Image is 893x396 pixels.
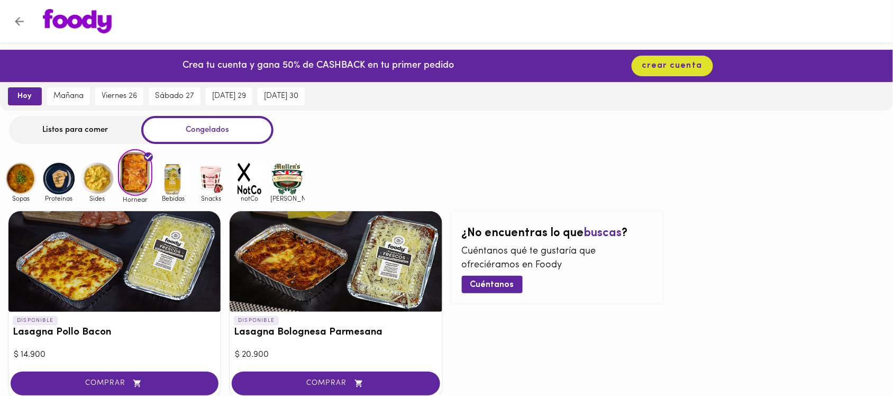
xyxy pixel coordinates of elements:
[642,61,703,71] span: crear cuenta
[24,379,205,388] span: COMPRAR
[4,161,38,196] img: Sopas
[462,276,523,293] button: Cuéntanos
[53,92,84,101] span: mañana
[234,316,279,326] p: DISPONIBLE
[156,195,190,202] span: Bebidas
[462,245,653,272] p: Cuéntanos qué te gustaría que ofreciéramos en Foody
[9,116,141,144] div: Listos para comer
[194,195,229,202] span: Snacks
[462,227,653,240] h2: ¿No encuentras lo que ?
[183,59,454,73] p: Crea tu cuenta y gana 50% de CASHBACK en tu primer pedido
[270,161,305,196] img: mullens
[80,161,114,196] img: Sides
[235,349,436,361] div: $ 20.900
[80,195,114,202] span: Sides
[42,161,76,196] img: Proteinas
[212,92,246,101] span: [DATE] 29
[470,280,514,290] span: Cuéntanos
[13,327,216,338] h3: Lasagna Pollo Bacon
[4,195,38,202] span: Sopas
[155,92,194,101] span: sábado 27
[118,196,152,203] span: Hornear
[141,116,274,144] div: Congelados
[14,349,215,361] div: $ 14.900
[13,316,58,326] p: DISPONIBLE
[230,211,442,312] div: Lasagna Bolognesa Parmesana
[232,161,267,196] img: notCo
[118,149,152,196] img: Hornear
[234,327,438,338] h3: Lasagna Bolognesa Parmesana
[95,87,143,105] button: viernes 26
[206,87,252,105] button: [DATE] 29
[43,9,112,33] img: logo.png
[6,8,32,34] button: Volver
[15,92,34,101] span: hoy
[42,195,76,202] span: Proteinas
[194,161,229,196] img: Snacks
[584,227,622,239] span: buscas
[258,87,305,105] button: [DATE] 30
[156,161,190,196] img: Bebidas
[232,372,440,395] button: COMPRAR
[632,56,713,76] button: crear cuenta
[8,211,221,312] div: Lasagna Pollo Bacon
[270,195,305,202] span: [PERSON_NAME]
[47,87,90,105] button: mañana
[245,379,426,388] span: COMPRAR
[102,92,137,101] span: viernes 26
[8,87,42,105] button: hoy
[264,92,298,101] span: [DATE] 30
[832,335,882,385] iframe: Messagebird Livechat Widget
[149,87,201,105] button: sábado 27
[232,195,267,202] span: notCo
[11,372,218,395] button: COMPRAR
